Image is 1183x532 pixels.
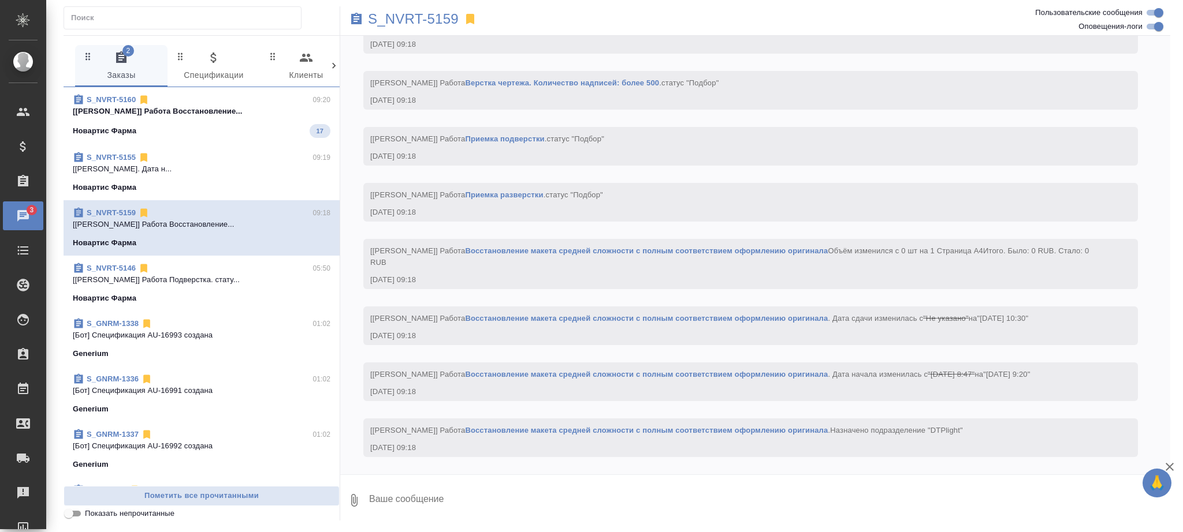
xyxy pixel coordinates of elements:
p: 01:02 [313,429,330,440]
div: [DATE] 09:18 [370,330,1098,342]
span: Пометить все прочитанными [70,489,333,503]
a: 3 [3,201,43,230]
span: [[PERSON_NAME]] Работа . Дата начала изменилась с на [370,370,1031,379]
button: Пометить все прочитанными [64,486,340,506]
div: [DATE] 09:18 [370,95,1098,106]
p: 09:19 [313,152,330,163]
p: Новартис Фарма [73,182,136,193]
div: S_GNRM-133601:02[Бот] Спецификация AU-16991 созданаGenerium [64,366,340,422]
span: Спецификации [174,51,253,83]
a: S_NVRT-5146 [87,264,136,272]
p: Generium [73,403,109,415]
span: "Не указано" [923,314,969,323]
div: S_NVRT-515909:18[[PERSON_NAME]] Работа Восстановление...Новартис Фарма [64,200,340,256]
span: 3 [23,204,40,216]
span: 🙏 [1147,471,1167,495]
a: Восстановление макета средней сложности с полным соответствием оформлению оригинала [465,314,828,323]
span: Назначено подразделение "DTPlight" [830,426,963,434]
p: [Бот] Спецификация AU-16992 создана [73,440,330,452]
a: Приемка разверстки [465,190,543,199]
a: S_NVRT-5155 [87,153,136,162]
svg: Зажми и перетащи, чтобы поменять порядок вкладок [267,51,278,62]
span: статус "Подбор" [545,190,602,199]
svg: Отписаться [138,207,150,219]
p: [[PERSON_NAME]] Работа Восстановление... [73,106,330,117]
a: Восстановление макета средней сложности с полным соответствием оформлению оригинала [465,426,828,434]
p: [[PERSON_NAME]. Дата н... [73,163,330,175]
p: 09:20 [313,94,330,106]
a: S_GNRM-1336 [87,374,139,383]
p: Новартис Фарма [73,237,136,249]
div: [DATE] 09:18 [370,151,1098,162]
a: S_NVRT-5159 [87,208,136,217]
div: [DATE] 09:18 [370,386,1098,398]
svg: Отписаться [129,484,140,496]
div: S_NVRT-515509:19[[PERSON_NAME]. Дата н...Новартис Фарма [64,145,340,200]
p: Generium [73,459,109,470]
p: 05:50 [313,263,330,274]
p: [Бот] Спецификация AU-16991 создана [73,385,330,396]
p: [[PERSON_NAME]] Работа Подверстка. стату... [73,274,330,286]
a: Восстановление макета средней сложности с полным соответствием оформлению оригинала [465,370,828,379]
span: Заказы [82,51,161,83]
span: Оповещения-логи [1078,21,1143,32]
div: [DATE] 09:18 [370,39,1098,50]
div: [DATE] 09:18 [370,207,1098,218]
span: Пользовательские сообщения [1035,7,1143,18]
svg: Отписаться [141,429,152,440]
span: статус "Подбор" [547,134,604,143]
div: S_GNRM-133801:02[Бот] Спецификация AU-16993 созданаGenerium [64,311,340,366]
span: [[PERSON_NAME]] Работа . [370,426,963,434]
a: S_GNRM-1338 [87,319,139,328]
p: 23.08 08:00 [293,484,330,496]
div: S_GNRM-133701:02[Бот] Спецификация AU-16992 созданаGenerium [64,422,340,477]
a: S_GNRM-1337 [87,430,139,439]
a: Приемка подверстки [465,134,544,143]
svg: Зажми и перетащи, чтобы поменять порядок вкладок [175,51,186,62]
div: S_NVRT-516009:20[[PERSON_NAME]] Работа Восстановление...Новартис Фарма17 [64,87,340,145]
span: [[PERSON_NAME]] Работа Объём изменился с 0 шт на 1 Страница А4 [370,246,1091,267]
p: 01:02 [313,318,330,329]
p: Generium [73,348,109,359]
p: 09:18 [313,207,330,219]
span: "[DATE] 8:47" [928,370,974,379]
div: [DATE] 09:18 [370,274,1098,286]
span: [[PERSON_NAME]] Работа . [370,190,603,199]
p: [[PERSON_NAME]] Работа Восстановление... [73,219,330,230]
svg: Отписаться [138,94,150,106]
svg: Отписаться [138,263,150,274]
p: Новартис Фарма [73,125,136,137]
a: S_NVRT-5159 [368,13,459,25]
span: 2 [122,45,134,57]
span: Показать непрочитанные [85,508,174,519]
svg: Отписаться [141,318,152,329]
span: [[PERSON_NAME]] Работа . [370,78,719,87]
button: 🙏 [1143,469,1171,497]
div: S_NVRT-514605:50[[PERSON_NAME]] Работа Подверстка. стату...Новартис Фарма [64,256,340,311]
p: Новартис Фарма [73,293,136,304]
span: "[DATE] 9:20" [983,370,1030,379]
svg: Зажми и перетащи, чтобы поменять порядок вкладок [83,51,94,62]
p: [Бот] Спецификация AU-16993 создана [73,329,330,341]
a: Восстановление макета средней сложности с полным соответствием оформлению оригинала [465,246,828,255]
span: "[DATE] 10:30" [977,314,1029,323]
a: S_RKT-297 [87,485,127,494]
span: статус "Подбор" [661,78,719,87]
span: 17 [310,125,330,137]
p: 01:02 [313,373,330,385]
input: Поиск [71,10,301,26]
svg: Отписаться [138,152,150,163]
a: Верстка чертежа. Количество надписей: более 500 [465,78,659,87]
span: [[PERSON_NAME]] Работа . Дата сдачи изменилась с на [370,314,1028,323]
svg: Отписаться [141,373,152,385]
a: S_NVRT-5160 [87,95,136,104]
span: [[PERSON_NAME]] Работа . [370,134,604,143]
div: [DATE] 09:18 [370,442,1098,454]
span: Клиенты [267,51,345,83]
